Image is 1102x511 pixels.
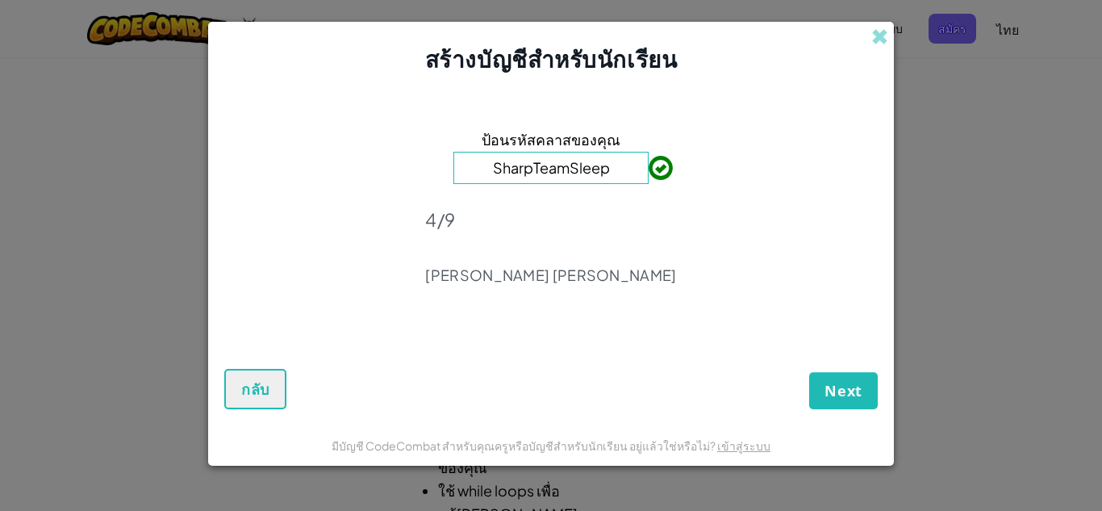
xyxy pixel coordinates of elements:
[809,372,878,409] button: Next
[332,438,717,453] span: มีบัญชี CodeCombat สำหรับคุณครูหรือบัญชีสำหรับนักเรียน อยู่แล้วใช่หรือไม่?
[425,266,676,285] p: [PERSON_NAME] [PERSON_NAME]
[425,44,678,73] span: สร้างบัญชีสำหรับนักเรียน
[224,369,286,409] button: กลับ
[241,379,269,399] span: กลับ
[824,381,862,400] span: Next
[482,128,620,151] span: ป้อนรหัสคลาสของคุณ
[717,438,770,453] a: เข้าสู่ระบบ
[425,208,676,231] p: 4/9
